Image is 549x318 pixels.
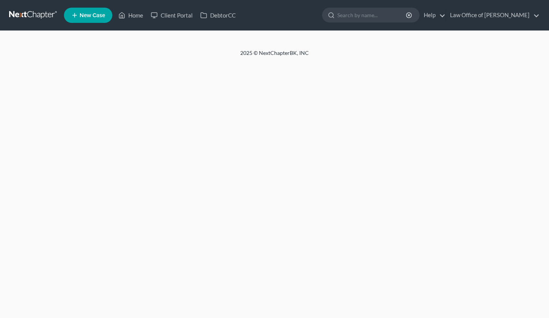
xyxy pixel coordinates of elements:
a: Help [420,8,445,22]
span: New Case [80,13,105,18]
input: Search by name... [337,8,407,22]
div: 2025 © NextChapterBK, INC [57,49,492,63]
a: DebtorCC [196,8,239,22]
a: Client Portal [147,8,196,22]
a: Law Office of [PERSON_NAME] [446,8,539,22]
a: Home [115,8,147,22]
